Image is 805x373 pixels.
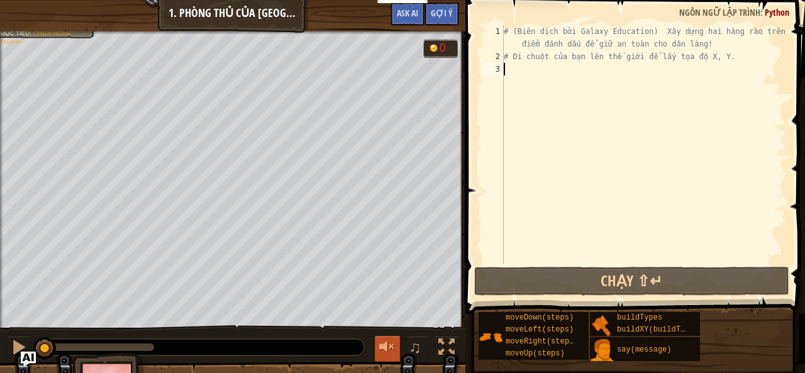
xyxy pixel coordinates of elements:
[760,6,765,18] span: :
[30,30,33,36] span: :
[6,336,31,362] button: Ctrl + P: Pause
[765,6,789,18] span: Python
[506,337,578,346] span: moveRight(steps)
[617,325,726,334] span: buildXY(buildType, x, y)
[397,7,418,19] span: Ask AI
[479,325,502,349] img: portrait.png
[440,43,452,54] div: 0
[590,313,614,337] img: portrait.png
[483,25,504,50] div: 1
[21,352,36,367] button: Ask AI
[506,313,574,322] span: moveDown(steps)
[409,338,421,357] span: ♫
[590,338,614,362] img: portrait.png
[679,6,760,18] span: Ngôn ngữ lập trình
[483,63,504,75] div: 3
[434,336,459,362] button: Bật tắt chế độ toàn màn hình
[474,267,789,296] button: Chạy ⇧↵
[431,7,453,19] span: Gợi ý
[617,345,671,354] span: say(message)
[506,325,574,334] span: moveLeft(steps)
[375,336,400,362] button: Tùy chỉnh âm lượng
[406,336,428,362] button: ♫
[506,349,565,358] span: moveUp(steps)
[617,313,662,322] span: buildTypes
[423,39,458,58] div: Team 'humans' has 0 gold.
[391,3,425,26] button: Ask AI
[483,50,504,63] div: 2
